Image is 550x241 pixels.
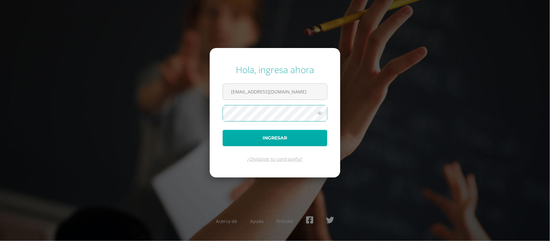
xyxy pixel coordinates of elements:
[223,84,327,100] input: Correo electrónico o usuario
[276,218,293,224] a: Presskit
[223,63,327,76] div: Hola, ingresa ahora
[250,218,264,224] a: Ayuda
[216,218,237,224] a: Acerca de
[247,156,303,162] a: ¿Olvidaste tu contraseña?
[223,130,327,146] button: Ingresar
